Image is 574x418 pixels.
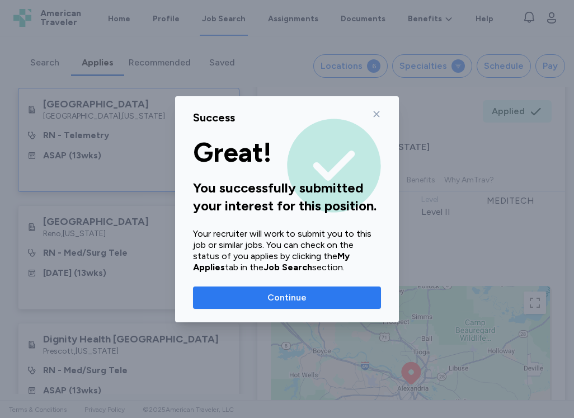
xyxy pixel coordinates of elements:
[264,262,312,273] strong: Job Search
[193,251,350,273] strong: My Applies
[193,179,381,215] div: You successfully submitted your interest for this position.
[267,291,307,304] span: Continue
[193,110,235,125] div: Success
[193,287,381,309] button: Continue
[193,139,381,166] div: Great!
[193,228,381,273] div: Your recruiter will work to submit you to this job or similar jobs. You can check on the status o...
